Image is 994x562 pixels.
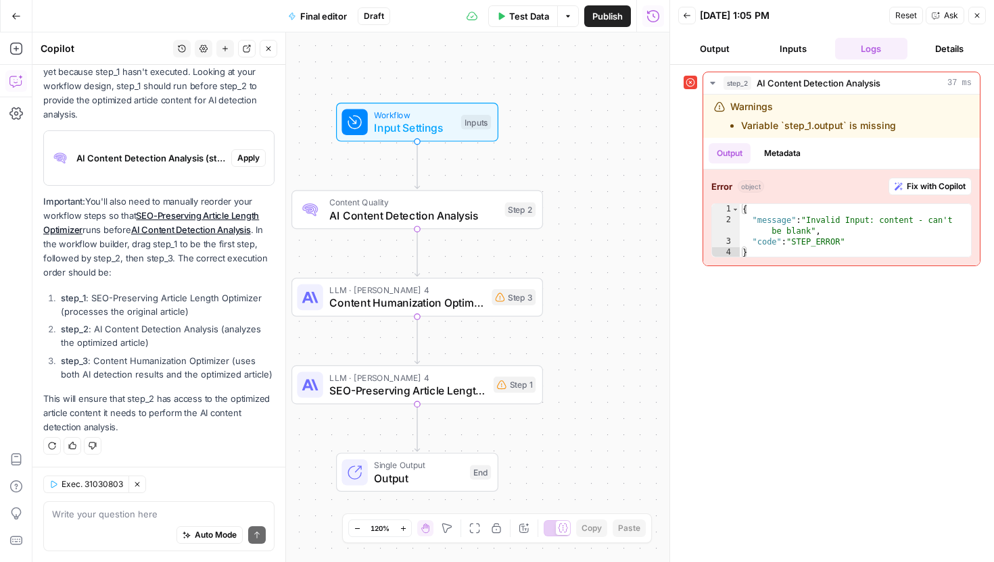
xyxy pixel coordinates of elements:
[176,526,243,544] button: Auto Mode
[703,72,980,94] button: 37 ms
[415,317,419,364] g: Edge from step_3 to step_1
[329,284,485,297] span: LLM · [PERSON_NAME] 4
[43,392,275,434] p: This will ensure that step_2 has access to the optimized article content it needs to perform the ...
[43,196,85,207] strong: Important:
[280,5,355,27] button: Final editor
[712,215,740,236] div: 2
[907,180,966,193] span: Fix with Copilot
[926,7,964,24] button: Ask
[62,478,123,490] span: Exec. 31030803
[730,100,896,132] div: Warnings
[374,108,454,121] span: Workflow
[57,322,275,349] li: : AI Content Detection Analysis (analyzes the optimized article)
[329,196,498,209] span: Content Quality
[291,190,543,230] div: Content QualityAI Content Detection AnalysisStep 2
[415,142,419,189] g: Edge from start to step_2
[61,355,88,366] strong: step_3
[732,204,739,215] span: Toggle code folding, rows 1 through 4
[41,42,169,55] div: Copilot
[488,5,557,27] button: Test Data
[49,147,71,169] img: 0h7jksvol0o4df2od7a04ivbg1s0
[613,519,646,537] button: Paste
[470,465,491,480] div: End
[415,229,419,276] g: Edge from step_2 to step_3
[237,152,260,164] span: Apply
[711,180,732,193] strong: Error
[61,324,89,334] strong: step_2
[374,459,463,471] span: Single Output
[757,38,830,59] button: Inputs
[43,195,275,280] p: You'll also need to manually reorder your workflow steps so that runs before . In the workflow bu...
[889,178,972,195] button: Fix with Copilot
[703,95,980,265] div: 37 ms
[291,365,543,405] div: LLM · [PERSON_NAME] 4SEO-Preserving Article Length OptimizerStep 1
[584,5,631,27] button: Publish
[371,523,389,534] span: 120%
[947,77,972,89] span: 37 ms
[300,9,347,23] span: Final editor
[76,151,226,165] span: AI Content Detection Analysis (step_2)
[712,204,740,215] div: 1
[57,354,275,381] li: : Content Humanization Optimizer (uses both AI detection results and the optimized article)
[678,38,751,59] button: Output
[618,522,640,534] span: Paste
[329,371,487,384] span: LLM · [PERSON_NAME] 4
[709,143,751,163] button: Output
[757,76,880,90] span: AI Content Detection Analysis
[61,292,86,303] strong: step_1
[131,224,251,235] a: AI Content Detection Analysis
[889,7,923,24] button: Reset
[57,291,275,318] li: : SEO-Preserving Article Length Optimizer (processes the original article)
[291,103,543,142] div: WorkflowInput SettingsInputs
[364,10,384,22] span: Draft
[895,9,917,22] span: Reset
[329,295,485,311] span: Content Humanization Optimizer
[738,180,764,193] span: object
[374,120,454,136] span: Input Settings
[724,76,751,90] span: step_2
[231,149,266,167] button: Apply
[43,22,275,122] p: The error in occurs because there's a step execution order issue. The step is trying to access wh...
[302,201,318,218] img: 0h7jksvol0o4df2od7a04ivbg1s0
[195,529,237,541] span: Auto Mode
[494,377,536,393] div: Step 1
[43,476,128,493] button: Exec. 31030803
[712,247,740,258] div: 4
[291,278,543,317] div: LLM · [PERSON_NAME] 4Content Humanization OptimizerStep 3
[492,289,536,305] div: Step 3
[756,143,809,163] button: Metadata
[741,119,896,132] li: Variable `step_1.output` is missing
[329,207,498,224] span: AI Content Detection Analysis
[582,522,602,534] span: Copy
[592,9,623,23] span: Publish
[509,9,549,23] span: Test Data
[835,38,908,59] button: Logs
[415,404,419,451] g: Edge from step_1 to end
[944,9,958,22] span: Ask
[374,470,463,486] span: Output
[329,382,487,399] span: SEO-Preserving Article Length Optimizer
[461,115,491,130] div: Inputs
[712,236,740,247] div: 3
[505,203,536,218] div: Step 2
[43,210,259,235] a: SEO-Preserving Article Length Optimizer
[913,38,986,59] button: Details
[576,519,607,537] button: Copy
[291,453,543,492] div: Single OutputOutputEnd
